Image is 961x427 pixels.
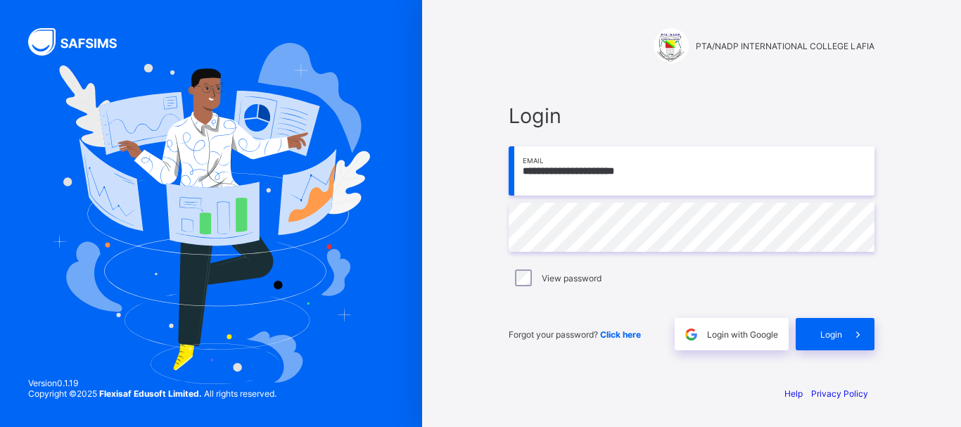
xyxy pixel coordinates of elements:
[600,329,641,340] a: Click here
[509,103,874,128] span: Login
[509,329,641,340] span: Forgot your password?
[811,388,868,399] a: Privacy Policy
[28,378,276,388] span: Version 0.1.19
[707,329,778,340] span: Login with Google
[28,28,134,56] img: SAFSIMS Logo
[784,388,803,399] a: Help
[683,326,699,343] img: google.396cfc9801f0270233282035f929180a.svg
[28,388,276,399] span: Copyright © 2025 All rights reserved.
[696,41,874,51] span: PTA/NADP INTERNATIONAL COLLEGE LAFIA
[542,273,602,283] label: View password
[52,43,370,385] img: Hero Image
[99,388,202,399] strong: Flexisaf Edusoft Limited.
[820,329,842,340] span: Login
